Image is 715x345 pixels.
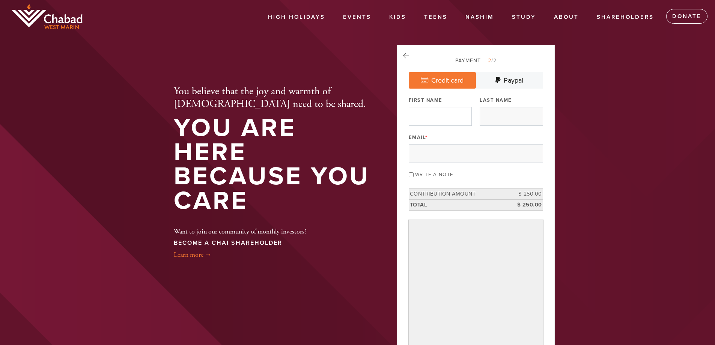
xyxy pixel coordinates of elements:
[548,10,584,24] a: About
[174,85,373,110] h2: You believe that the joy and warmth of [DEMOGRAPHIC_DATA] need to be shared.
[262,10,331,24] a: High Holidays
[409,97,443,104] label: First Name
[174,240,307,247] h3: BECOME A CHAI SHAREHOLDER
[591,10,659,24] a: Shareholders
[666,9,707,24] a: Donate
[415,172,453,178] label: Write a note
[460,10,500,24] a: Nashim
[506,10,542,24] a: Study
[11,4,83,29] img: chabad-west-marin-logo.png
[174,216,307,260] div: Want to join our community of monthly investors?
[509,189,543,200] td: $ 250.00
[409,134,428,141] label: Email
[483,57,497,64] span: /2
[409,199,509,210] td: Total
[174,116,373,213] h1: You are here because you care
[409,189,509,200] td: Contribution Amount
[409,72,476,89] a: Credit card
[418,10,453,24] a: Teens
[488,57,491,64] span: 2
[480,97,512,104] label: Last Name
[174,250,212,259] a: Learn more →
[409,57,543,65] div: Payment
[509,199,543,210] td: $ 250.00
[425,134,428,140] span: This field is required.
[337,10,377,24] a: Events
[476,72,543,89] a: Paypal
[384,10,412,24] a: Kids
